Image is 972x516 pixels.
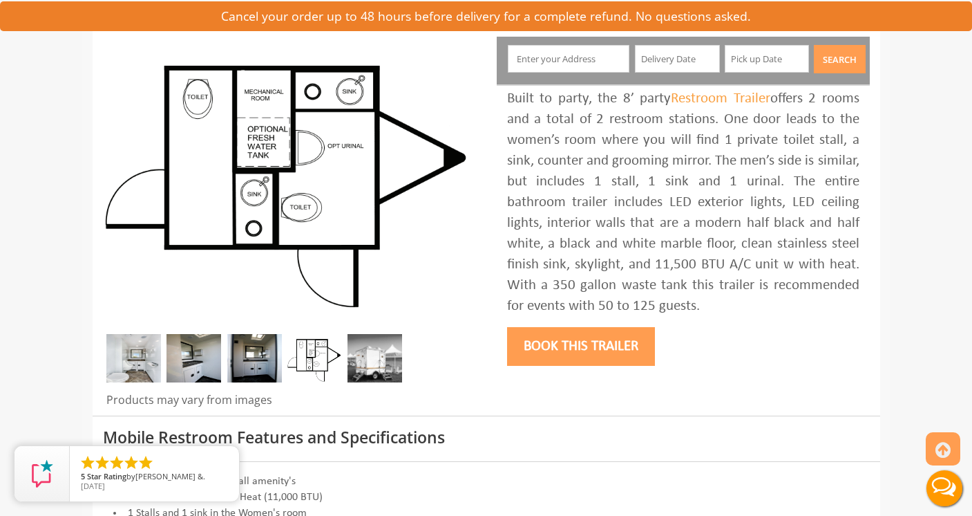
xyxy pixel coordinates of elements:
img: A mini restroom trailer with two separate stations and separate doors for males and females [347,334,402,383]
span: Star Rating [87,471,126,481]
li: Central Air Condistion & Heat (11,000 BTU) [103,490,870,506]
span: 5 [81,471,85,481]
span: by [81,472,228,482]
button: Live Chat [917,461,972,516]
input: Delivery Date [635,45,720,73]
button: Search [814,45,866,73]
li: 2 Station Restroom with all amenity's [103,474,870,490]
li:  [94,454,111,471]
h3: Mobile Restroom Features and Specifications [103,429,870,446]
div: Built to party, the 8’ party offers 2 rooms and a total of 2 restroom stations. One door leads to... [507,89,859,317]
input: Pick up Date [725,45,810,73]
img: A mini restroom trailer with two separate stations and separate doors for males and females [103,37,476,313]
div: Products may vary from images [103,392,476,416]
input: Enter your Address [508,45,629,73]
span: [PERSON_NAME] &. [135,471,205,481]
li:  [79,454,96,471]
img: Floor Plan of 2 station Mini restroom with sink and toilet [287,334,342,383]
li:  [137,454,154,471]
img: DSC_0016_email [166,334,221,383]
li:  [108,454,125,471]
a: Restroom Trailer [671,91,770,106]
img: DSC_0004_email [227,334,282,383]
img: Review Rating [28,460,56,488]
li:  [123,454,140,471]
img: Inside of complete restroom with a stall, a urinal, tissue holders, cabinets and mirror [106,334,161,383]
span: [DATE] [81,481,105,491]
button: Book this trailer [507,327,655,366]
